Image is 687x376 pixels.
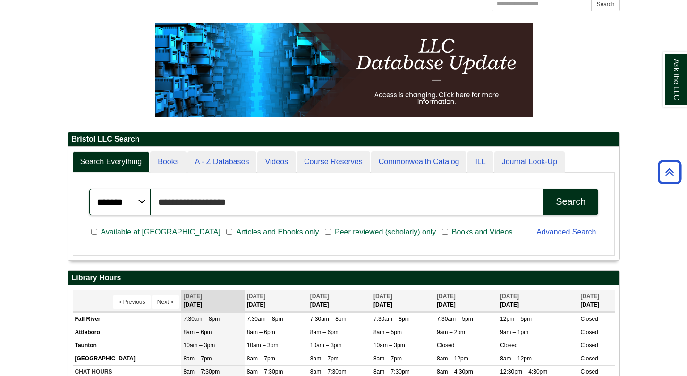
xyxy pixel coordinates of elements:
[373,316,410,322] span: 7:30am – 8pm
[73,312,181,326] td: Fall River
[181,290,245,311] th: [DATE]
[310,316,347,322] span: 7:30am – 8pm
[580,329,598,335] span: Closed
[184,329,212,335] span: 8am – 6pm
[73,151,150,173] a: Search Everything
[536,228,596,236] a: Advanced Search
[500,368,547,375] span: 12:30pm – 4:30pm
[232,226,322,238] span: Articles and Ebooks only
[310,368,347,375] span: 8am – 7:30pm
[500,329,528,335] span: 9am – 1pm
[373,329,402,335] span: 8am – 5pm
[373,293,392,300] span: [DATE]
[310,329,339,335] span: 8am – 6pm
[73,352,181,366] td: [GEOGRAPHIC_DATA]
[437,342,454,349] span: Closed
[113,295,151,309] button: « Previous
[373,368,410,375] span: 8am – 7:30pm
[654,166,685,178] a: Back to Top
[247,368,283,375] span: 8am – 7:30pm
[498,290,578,311] th: [DATE]
[494,151,565,173] a: Journal Look-Up
[437,355,468,362] span: 8am – 12pm
[500,316,532,322] span: 12pm – 5pm
[437,293,456,300] span: [DATE]
[556,196,585,207] div: Search
[68,132,619,147] h2: Bristol LLC Search
[152,295,179,309] button: Next »
[434,290,498,311] th: [DATE]
[247,293,266,300] span: [DATE]
[308,290,371,311] th: [DATE]
[371,151,467,173] a: Commonwealth Catalog
[247,342,279,349] span: 10am – 3pm
[442,228,448,236] input: Books and Videos
[184,316,220,322] span: 7:30am – 8pm
[184,355,212,362] span: 8am – 7pm
[325,228,331,236] input: Peer reviewed (scholarly) only
[184,368,220,375] span: 8am – 7:30pm
[297,151,370,173] a: Course Reserves
[310,293,329,300] span: [DATE]
[310,342,342,349] span: 10am – 3pm
[155,23,533,117] img: HTML tutorial
[73,339,181,352] td: Taunton
[247,316,283,322] span: 7:30am – 8pm
[543,189,598,215] button: Search
[245,290,308,311] th: [DATE]
[184,293,203,300] span: [DATE]
[73,326,181,339] td: Attleboro
[437,329,465,335] span: 9am – 2pm
[578,290,614,311] th: [DATE]
[448,226,517,238] span: Books and Videos
[580,368,598,375] span: Closed
[500,355,532,362] span: 8am – 12pm
[247,329,275,335] span: 8am – 6pm
[187,151,257,173] a: A - Z Databases
[247,355,275,362] span: 8am – 7pm
[226,228,232,236] input: Articles and Ebooks only
[150,151,186,173] a: Books
[580,342,598,349] span: Closed
[371,290,434,311] th: [DATE]
[184,342,215,349] span: 10am – 3pm
[373,355,402,362] span: 8am – 7pm
[97,226,224,238] span: Available at [GEOGRAPHIC_DATA]
[331,226,440,238] span: Peer reviewed (scholarly) only
[68,271,619,285] h2: Library Hours
[257,151,296,173] a: Videos
[437,368,473,375] span: 8am – 4:30pm
[580,355,598,362] span: Closed
[437,316,473,322] span: 7:30am – 5pm
[310,355,339,362] span: 8am – 7pm
[373,342,405,349] span: 10am – 3pm
[91,228,97,236] input: Available at [GEOGRAPHIC_DATA]
[500,342,517,349] span: Closed
[580,293,599,300] span: [DATE]
[580,316,598,322] span: Closed
[467,151,493,173] a: ILL
[500,293,519,300] span: [DATE]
